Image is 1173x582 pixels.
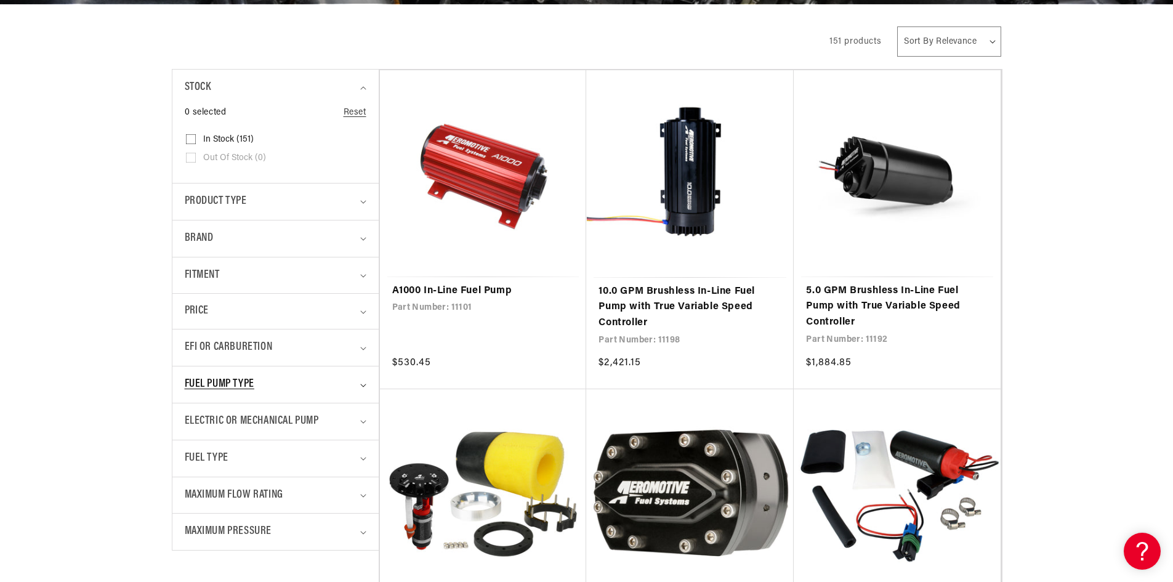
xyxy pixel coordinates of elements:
[185,184,366,220] summary: Product type (0 selected)
[185,329,366,366] summary: EFI or Carburetion (0 selected)
[203,153,266,164] span: Out of stock (0)
[185,477,366,514] summary: Maximum Flow Rating (0 selected)
[344,106,366,119] a: Reset
[185,376,254,394] span: Fuel Pump Type
[806,283,988,331] a: 5.0 GPM Brushless In-Line Fuel Pump with True Variable Speed Controller
[185,79,211,97] span: Stock
[185,523,272,541] span: Maximum Pressure
[185,450,228,467] span: Fuel Type
[185,303,209,320] span: Price
[185,230,214,248] span: Brand
[185,403,366,440] summary: Electric or Mechanical Pump (0 selected)
[185,413,319,430] span: Electric or Mechanical Pump
[185,366,366,403] summary: Fuel Pump Type (0 selected)
[185,487,283,504] span: Maximum Flow Rating
[185,339,273,357] span: EFI or Carburetion
[599,284,781,331] a: 10.0 GPM Brushless In-Line Fuel Pump with True Variable Speed Controller
[829,37,881,46] span: 151 products
[185,70,366,106] summary: Stock (0 selected)
[185,106,227,119] span: 0 selected
[185,294,366,329] summary: Price
[185,514,366,550] summary: Maximum Pressure (0 selected)
[392,283,574,299] a: A1000 In-Line Fuel Pump
[185,257,366,294] summary: Fitment (0 selected)
[185,193,247,211] span: Product type
[185,267,220,285] span: Fitment
[203,134,254,145] span: In stock (151)
[185,440,366,477] summary: Fuel Type (0 selected)
[185,220,366,257] summary: Brand (0 selected)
